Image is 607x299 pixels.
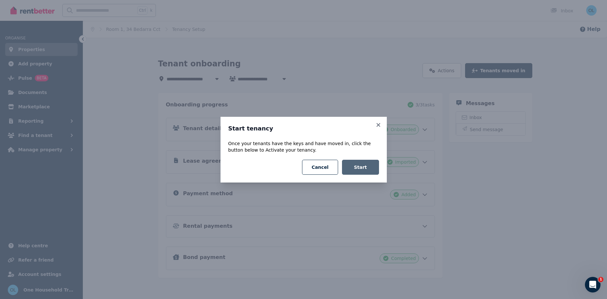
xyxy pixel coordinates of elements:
[598,277,603,282] span: 1
[342,160,379,175] button: Start
[228,125,379,132] h3: Start tenancy
[228,140,379,153] p: Once your tenants have the keys and have moved in, click the button below to Activate your tenancy.
[302,160,338,175] button: Cancel
[585,277,601,292] iframe: Intercom live chat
